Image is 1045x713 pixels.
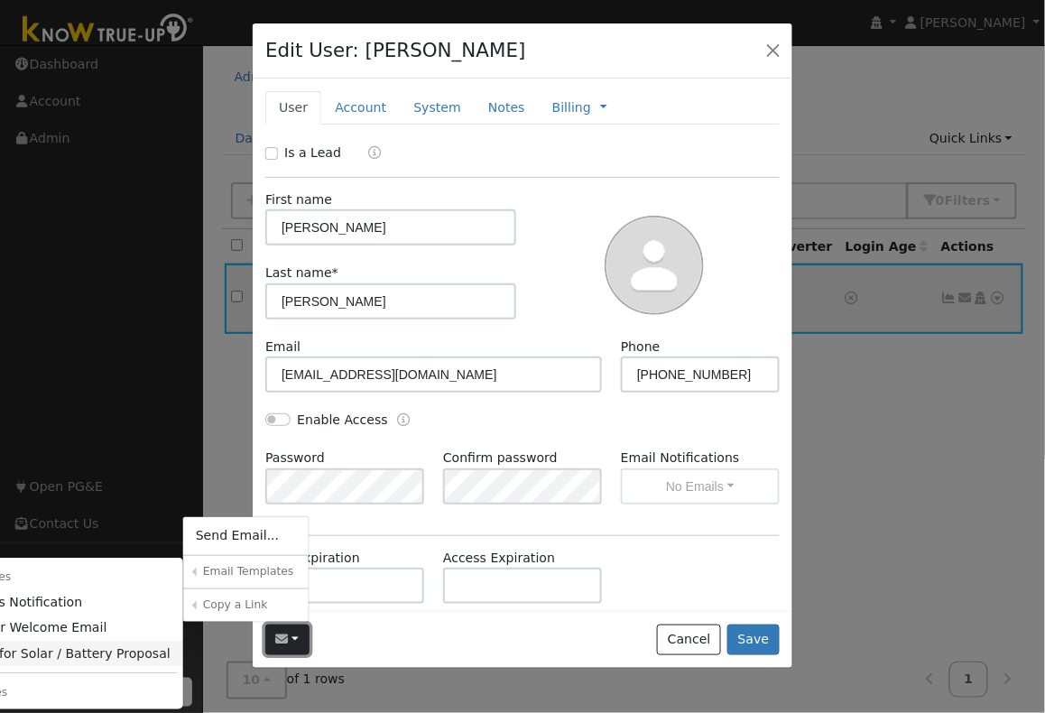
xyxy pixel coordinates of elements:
[297,411,388,430] label: Enable Access
[265,91,321,125] a: User
[265,264,338,282] label: Last name
[355,144,381,164] a: Lead
[332,265,338,280] span: Required
[265,449,325,468] label: Password
[284,144,341,162] label: Is a Lead
[443,549,555,568] label: Access Expiration
[197,596,309,616] a: Copy a Link
[321,91,400,125] a: Account
[265,147,278,160] input: Is a Lead
[265,549,360,568] label: Trial Expiration
[727,625,780,655] button: Save
[197,562,309,582] a: Email Templates
[265,36,526,65] h4: Edit User: [PERSON_NAME]
[657,625,721,655] button: Cancel
[397,411,410,431] a: Enable Access
[475,91,539,125] a: Notes
[183,523,309,549] a: Send Email...
[443,449,558,468] label: Confirm password
[621,338,661,356] label: Phone
[203,565,296,579] h6: Email Templates
[265,190,332,209] label: First name
[265,625,310,655] button: soldbydeb@prodigy.net
[400,91,475,125] a: System
[552,98,591,117] a: Billing
[203,598,296,612] h6: Copy a Link
[265,338,301,356] label: Email
[621,449,780,468] label: Email Notifications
